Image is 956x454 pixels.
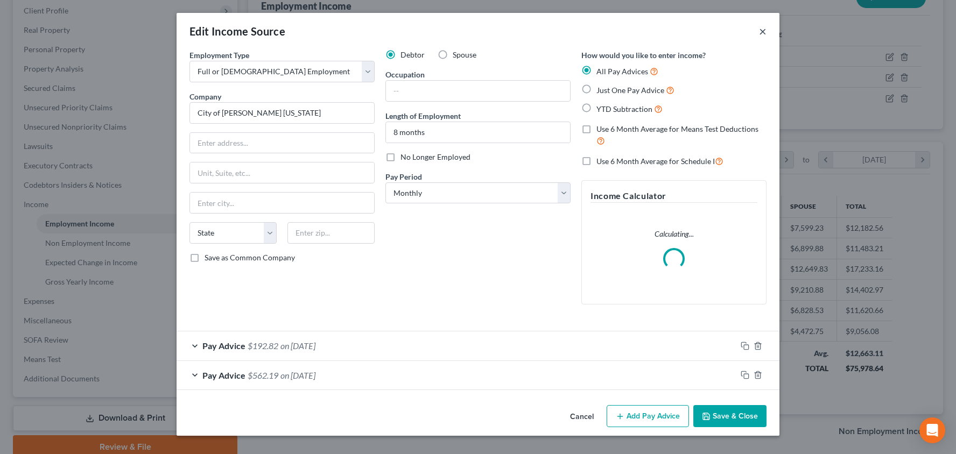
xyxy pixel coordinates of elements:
[453,50,476,59] span: Spouse
[385,110,461,122] label: Length of Employment
[400,50,425,59] span: Debtor
[385,172,422,181] span: Pay Period
[189,92,221,101] span: Company
[202,340,245,351] span: Pay Advice
[248,340,278,351] span: $192.82
[591,229,757,239] p: Calculating...
[202,370,245,380] span: Pay Advice
[280,340,315,351] span: on [DATE]
[189,24,285,39] div: Edit Income Source
[607,405,689,428] button: Add Pay Advice
[596,67,648,76] span: All Pay Advices
[919,417,945,443] div: Open Intercom Messenger
[596,124,758,133] span: Use 6 Month Average for Means Test Deductions
[561,406,602,428] button: Cancel
[581,49,706,61] label: How would you like to enter income?
[280,370,315,380] span: on [DATE]
[596,104,652,113] span: YTD Subtraction
[385,69,425,80] label: Occupation
[386,122,570,143] input: ex: 2 years
[189,51,249,60] span: Employment Type
[205,253,295,262] span: Save as Common Company
[189,102,375,124] input: Search company by name...
[190,162,374,183] input: Unit, Suite, etc...
[386,81,570,101] input: --
[287,222,375,244] input: Enter zip...
[693,405,767,428] button: Save & Close
[400,152,470,161] span: No Longer Employed
[596,157,715,166] span: Use 6 Month Average for Schedule I
[190,193,374,213] input: Enter city...
[248,370,278,380] span: $562.19
[759,25,767,38] button: ×
[591,189,757,203] h5: Income Calculator
[190,133,374,153] input: Enter address...
[596,86,664,95] span: Just One Pay Advice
